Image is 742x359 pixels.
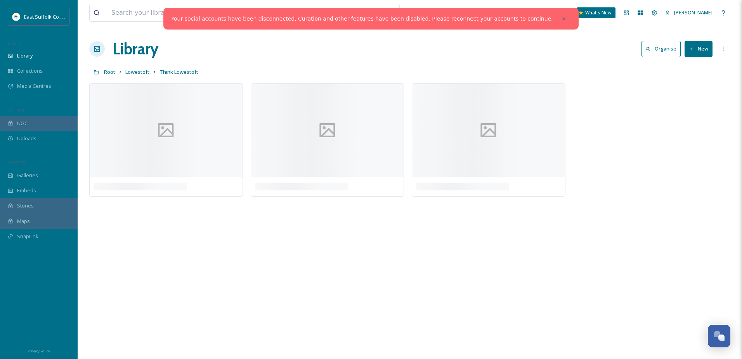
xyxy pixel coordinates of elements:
[125,67,149,77] a: Lowestoft
[24,13,70,20] span: East Suffolk Council
[17,52,33,59] span: Library
[17,218,30,225] span: Maps
[12,13,20,21] img: ESC%20Logo.png
[159,67,198,77] a: Think Lowestoft
[577,7,615,18] a: What's New
[17,120,28,127] span: UGC
[17,202,34,209] span: Stories
[708,325,730,347] button: Open Chat
[17,82,51,90] span: Media Centres
[28,349,50,354] span: Privacy Policy
[8,108,24,113] span: COLLECT
[107,4,322,21] input: Search your library
[17,135,36,142] span: Uploads
[685,41,713,57] button: New
[17,67,43,75] span: Collections
[17,172,38,179] span: Galleries
[350,5,395,20] a: View all files
[104,68,115,75] span: Root
[104,67,115,77] a: Root
[674,9,713,16] span: [PERSON_NAME]
[113,37,158,61] a: Library
[661,5,716,20] a: [PERSON_NAME]
[17,187,36,194] span: Embeds
[28,346,50,355] a: Privacy Policy
[159,68,198,75] span: Think Lowestoft
[171,15,553,23] a: Your social accounts have been disconnected. Curation and other features have been disabled. Plea...
[641,41,681,57] button: Organise
[8,40,21,46] span: MEDIA
[17,233,38,240] span: SnapLink
[8,160,26,166] span: WIDGETS
[125,68,149,75] span: Lowestoft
